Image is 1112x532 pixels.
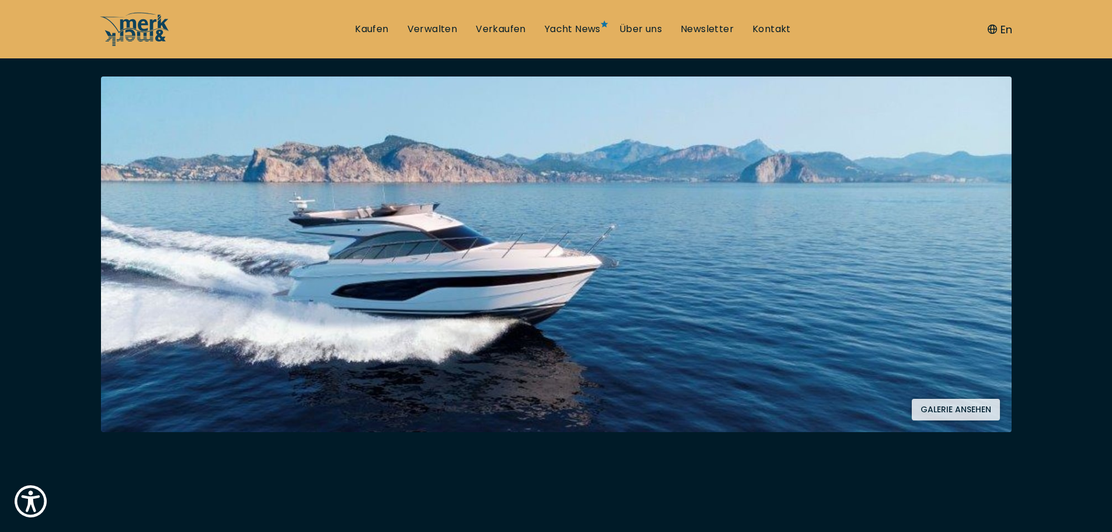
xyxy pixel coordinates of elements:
button: En [988,22,1012,37]
a: Yacht News [545,23,601,36]
a: Kontakt [752,23,791,36]
img: Merk&Merk [101,77,1012,432]
a: Newsletter [681,23,734,36]
a: Kaufen [355,23,388,36]
a: Verwalten [407,23,458,36]
a: Verkaufen [476,23,526,36]
button: Show Accessibility Preferences [12,482,50,520]
a: Über uns [619,23,662,36]
button: Galerie ansehen [912,399,1000,420]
